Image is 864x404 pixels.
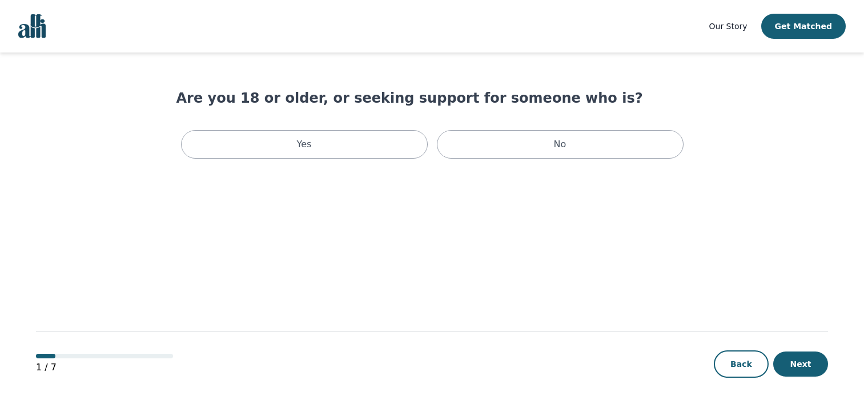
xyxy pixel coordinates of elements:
[36,361,173,374] p: 1 / 7
[709,22,748,31] span: Our Story
[714,350,769,378] button: Back
[761,14,846,39] button: Get Matched
[709,19,748,33] a: Our Story
[773,352,828,377] button: Next
[297,138,312,151] p: Yes
[554,138,566,151] p: No
[18,14,46,38] img: alli logo
[176,89,688,107] h1: Are you 18 or older, or seeking support for someone who is?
